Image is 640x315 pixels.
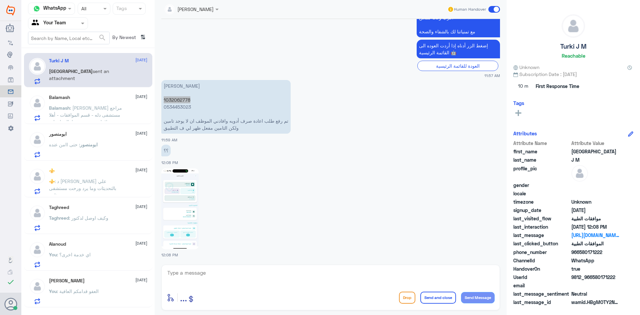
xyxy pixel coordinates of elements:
[571,140,620,147] span: Attribute Value
[49,178,116,198] span: : د [PERSON_NAME] علي بالتحديثات وما يرد ورحت مستشفى ثاني
[110,32,138,45] span: By Newest
[32,18,42,28] img: yourTeam.svg
[513,282,570,289] span: email
[4,298,17,310] button: Avatar
[32,4,42,14] img: whatsapp.png
[513,148,570,155] span: first_name
[135,240,147,246] span: [DATE]
[571,257,620,264] span: 2
[135,57,147,63] span: [DATE]
[513,71,633,78] span: Subscription Date : [DATE]
[49,278,85,284] h5: Sara Alghannam
[571,223,620,230] span: 2025-08-18T09:08:36.961Z
[29,95,46,111] img: defaultAdmin.png
[513,156,570,163] span: last_name
[513,198,570,205] span: timezone
[560,43,587,50] h5: Turki J M
[49,168,55,174] h5: ⚜️
[571,290,620,297] span: 0
[513,215,570,222] span: last_visited_flow
[571,198,620,205] span: Unknown
[513,190,570,197] span: locale
[571,190,620,197] span: null
[513,140,570,147] span: Attribute Name
[399,292,415,304] button: Drop
[135,204,147,210] span: [DATE]
[49,215,69,221] span: Taghreed
[417,40,500,58] p: 18/8/2025, 11:57 AM
[161,253,178,257] span: 12:08 PM
[135,167,147,173] span: [DATE]
[571,274,620,281] span: 9812_966580171222
[135,94,147,100] span: [DATE]
[29,205,46,221] img: defaultAdmin.png
[98,32,106,43] button: search
[49,252,57,257] span: You
[6,5,15,16] img: Widebot Logo
[7,278,15,286] i: check
[115,5,127,13] div: Tags
[513,265,570,272] span: HandoverOn
[57,252,91,257] span: : اي خدمة اخرى؟
[513,240,570,247] span: last_clicked_button
[29,278,46,295] img: defaultAdmin.png
[180,291,187,303] span: ...
[29,168,46,185] img: defaultAdmin.png
[49,58,69,64] h5: Turki J M
[49,95,70,100] h5: Balamash
[513,257,570,264] span: ChannelId
[69,215,108,221] span: : وكيف اوصل لدكتور
[135,277,147,283] span: [DATE]
[49,142,80,147] span: : حتى اامن عنده
[513,232,570,239] span: last_message
[57,288,99,294] span: : العفو قدامكم العافية
[571,232,620,239] a: [URL][DOMAIN_NAME]
[513,249,570,256] span: phone_number
[513,274,570,281] span: UserId
[513,223,570,230] span: last_interaction
[513,299,570,306] span: last_message_id
[28,32,109,44] input: Search by Name, Local etc…
[80,142,98,147] span: ابومنصور
[513,165,570,180] span: profile_pic
[571,156,620,163] span: J M
[49,105,70,111] span: Balamash
[140,32,146,43] i: ⇅
[49,205,69,210] h5: Taghreed
[180,290,187,305] button: ...
[29,131,46,148] img: defaultAdmin.png
[513,290,570,297] span: last_message_sentiment
[161,160,178,165] span: 12:08 PM
[29,58,46,75] img: defaultAdmin.png
[49,105,123,202] span: : [PERSON_NAME] مراجع مستشفى دله - قسم الموافقات - أهلا وسهلا بك يرجى تزويدنا بالمعلومات التالية ...
[513,182,570,189] span: gender
[571,282,620,289] span: null
[98,34,106,42] span: search
[571,249,620,256] span: 966580171222
[571,299,620,306] span: wamid.HBgMOTY2NTgwMTcxMjIyFQIAEhgUM0FEMTk4RTZGOUVFQzZERjBENDkA
[461,292,495,303] button: Send Message
[49,178,55,184] span: ⚜️
[161,168,199,249] img: 1495228638306266.jpg
[571,265,620,272] span: true
[513,80,533,92] span: 10 m
[161,145,171,156] p: 18/8/2025, 12:08 PM
[513,207,570,214] span: signup_date
[571,207,620,214] span: 2025-08-18T08:56:53.325Z
[571,240,620,247] span: الموافقات الطبية
[571,215,620,222] span: موافقات الطبية
[484,73,500,78] span: 11:57 AM
[29,241,46,258] img: defaultAdmin.png
[562,15,585,37] img: defaultAdmin.png
[49,288,57,294] span: You
[49,241,66,247] h5: Alanoud
[571,165,588,182] img: defaultAdmin.png
[135,130,147,136] span: [DATE]
[571,148,620,155] span: Turki
[513,100,524,106] h6: Tags
[571,182,620,189] span: null
[161,80,291,134] p: 18/8/2025, 11:59 AM
[513,64,539,71] span: Unknown
[49,68,93,74] span: [GEOGRAPHIC_DATA]
[562,53,585,59] h6: Reachable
